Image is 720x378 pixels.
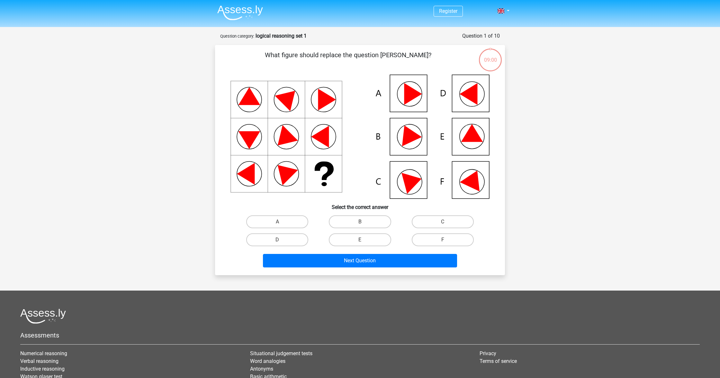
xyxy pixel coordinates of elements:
a: Privacy [480,350,496,356]
p: What figure should replace the question [PERSON_NAME]? [225,50,471,69]
img: Assessly logo [20,309,66,324]
label: A [246,215,308,228]
img: Assessly [217,5,263,20]
div: 09:00 [478,48,502,64]
a: Situational judgement tests [250,350,312,356]
a: Word analogies [250,358,285,364]
label: C [412,215,474,228]
a: Numerical reasoning [20,350,67,356]
button: Next Question [263,254,457,267]
a: Register [439,8,457,14]
label: E [329,233,391,246]
a: Terms of service [480,358,517,364]
label: B [329,215,391,228]
h6: Select the correct answer [225,199,495,210]
h5: Assessments [20,331,700,339]
label: D [246,233,308,246]
small: Question category: [220,34,254,39]
a: Inductive reasoning [20,366,65,372]
strong: logical reasoning set 1 [256,33,307,39]
label: F [412,233,474,246]
div: Question 1 of 10 [462,32,500,40]
a: Verbal reasoning [20,358,59,364]
a: Antonyms [250,366,273,372]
